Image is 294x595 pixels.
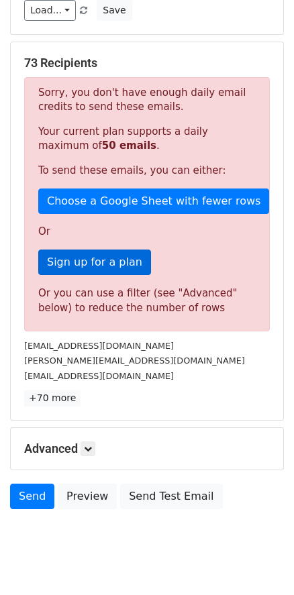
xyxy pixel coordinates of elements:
[24,390,81,407] a: +70 more
[38,250,151,275] a: Sign up for a plan
[24,371,174,381] small: [EMAIL_ADDRESS][DOMAIN_NAME]
[38,286,256,316] div: Or you can use a filter (see "Advanced" below) to reduce the number of rows
[102,140,156,152] strong: 50 emails
[38,225,256,239] p: Or
[227,531,294,595] div: 聊天小工具
[24,341,174,351] small: [EMAIL_ADDRESS][DOMAIN_NAME]
[24,441,270,456] h5: Advanced
[38,164,256,178] p: To send these emails, you can either:
[10,484,54,509] a: Send
[38,188,269,214] a: Choose a Google Sheet with fewer rows
[120,484,222,509] a: Send Test Email
[227,531,294,595] iframe: Chat Widget
[38,86,256,114] p: Sorry, you don't have enough daily email credits to send these emails.
[24,356,245,366] small: [PERSON_NAME][EMAIL_ADDRESS][DOMAIN_NAME]
[58,484,117,509] a: Preview
[24,56,270,70] h5: 73 Recipients
[38,125,256,153] p: Your current plan supports a daily maximum of .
